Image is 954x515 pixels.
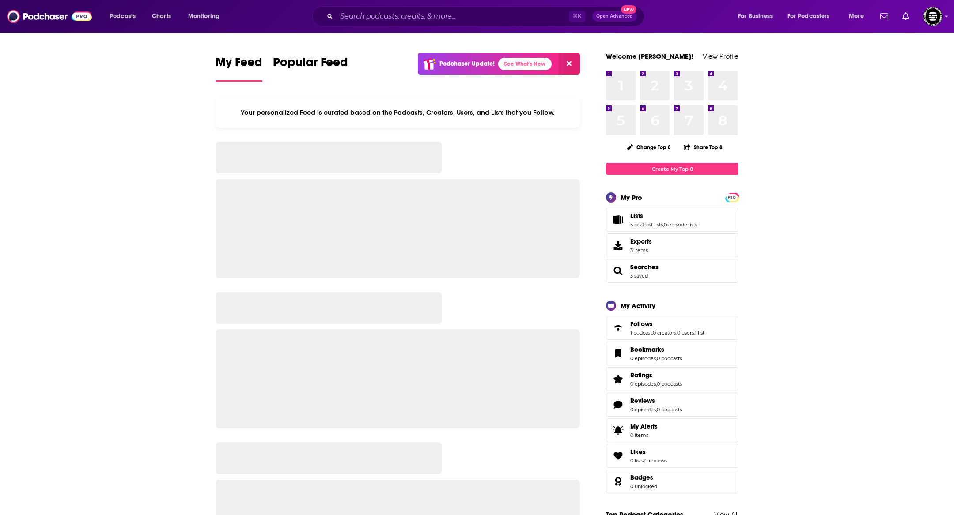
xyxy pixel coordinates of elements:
span: , [652,330,653,336]
button: Show profile menu [923,7,943,26]
div: My Pro [621,193,642,202]
a: 0 users [677,330,694,336]
span: Follows [606,316,738,340]
a: Bookmarks [609,347,627,360]
span: Likes [606,444,738,468]
span: For Podcasters [787,10,830,23]
span: Badges [606,470,738,493]
a: Reviews [609,398,627,411]
a: My Feed [216,55,262,82]
button: open menu [782,9,843,23]
a: View Profile [703,52,738,60]
a: Popular Feed [273,55,348,82]
span: Exports [630,237,652,245]
button: open menu [182,9,231,23]
button: Change Top 8 [621,142,676,153]
a: 0 reviews [644,458,667,464]
input: Search podcasts, credits, & more... [337,9,569,23]
a: 0 episodes [630,381,656,387]
span: More [849,10,864,23]
span: Follows [630,320,653,328]
a: 5 podcast lists [630,222,663,228]
a: Badges [609,475,627,488]
span: Bookmarks [630,346,664,353]
a: Reviews [630,397,682,405]
a: Likes [630,448,667,456]
span: Bookmarks [606,342,738,365]
a: See What's New [498,58,552,70]
a: 0 unlocked [630,483,657,489]
span: Popular Feed [273,55,348,75]
div: Your personalized Feed is curated based on the Podcasts, Creators, Users, and Lists that you Follow. [216,98,580,128]
button: open menu [732,9,784,23]
a: Badges [630,474,657,481]
a: Bookmarks [630,346,682,353]
img: User Profile [923,7,943,26]
span: My Alerts [630,422,658,430]
div: Search podcasts, credits, & more... [321,6,653,26]
a: 0 episodes [630,355,656,361]
span: , [676,330,677,336]
span: Exports [609,239,627,252]
span: , [644,458,644,464]
span: ⌘ K [569,11,585,22]
span: Reviews [630,397,655,405]
span: , [663,222,664,228]
span: Lists [606,208,738,232]
a: Searches [609,265,627,277]
span: 0 items [630,432,658,438]
span: Reviews [606,393,738,417]
span: PRO [727,194,737,201]
a: 0 creators [653,330,676,336]
span: 3 items [630,247,652,253]
a: Follows [630,320,704,328]
span: Ratings [606,367,738,391]
button: open menu [843,9,875,23]
button: Share Top 8 [683,139,723,156]
span: Logged in as KarinaSabol [923,7,943,26]
a: 0 podcasts [657,381,682,387]
a: Exports [606,233,738,257]
button: open menu [103,9,147,23]
div: My Activity [621,301,655,310]
a: 0 podcasts [657,406,682,413]
a: Create My Top 8 [606,163,738,175]
a: Charts [146,9,176,23]
a: Likes [609,450,627,462]
span: New [621,5,637,14]
a: 0 lists [630,458,644,464]
span: Lists [630,212,643,220]
span: Badges [630,474,653,481]
span: Searches [606,259,738,283]
a: Show notifications dropdown [877,9,892,24]
a: Show notifications dropdown [899,9,912,24]
a: 0 episode lists [664,222,697,228]
a: Podchaser - Follow, Share and Rate Podcasts [7,8,92,25]
span: Open Advanced [596,14,633,19]
span: Podcasts [110,10,136,23]
a: 1 podcast [630,330,652,336]
span: For Business [738,10,773,23]
a: Ratings [630,371,682,379]
a: 0 podcasts [657,355,682,361]
a: PRO [727,194,737,200]
a: Welcome [PERSON_NAME]! [606,52,693,60]
a: Lists [630,212,697,220]
button: Open AdvancedNew [592,11,637,22]
span: My Alerts [609,424,627,436]
a: Ratings [609,373,627,385]
a: Lists [609,214,627,226]
span: Likes [630,448,646,456]
a: Searches [630,263,659,271]
a: My Alerts [606,418,738,442]
span: Monitoring [188,10,220,23]
p: Podchaser Update! [439,60,495,68]
span: Charts [152,10,171,23]
a: Follows [609,322,627,334]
